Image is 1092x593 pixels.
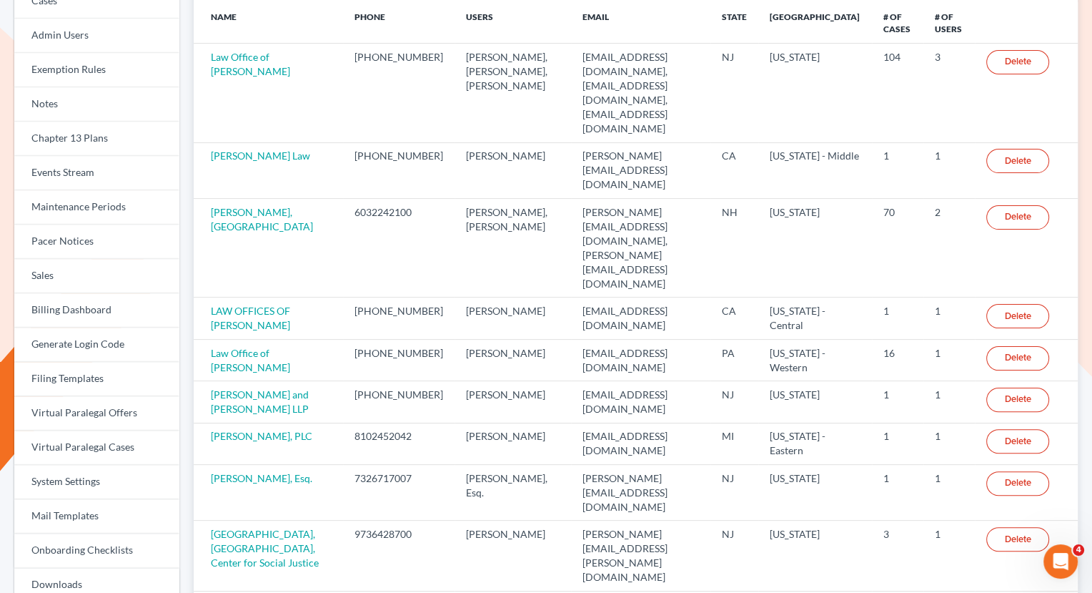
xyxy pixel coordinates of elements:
td: [EMAIL_ADDRESS][DOMAIN_NAME], [EMAIL_ADDRESS][DOMAIN_NAME], [EMAIL_ADDRESS][DOMAIN_NAME] [571,44,710,142]
td: 1 [872,298,923,339]
a: Delete [986,346,1049,371]
a: [PERSON_NAME] Law [211,150,310,162]
a: Mail Templates [14,499,179,534]
a: Filing Templates [14,362,179,396]
td: 1 [923,298,975,339]
td: 1 [923,465,975,521]
td: CA [710,142,758,198]
td: 1 [923,142,975,198]
td: [US_STATE] [758,381,872,423]
td: CA [710,298,758,339]
a: [GEOGRAPHIC_DATA], [GEOGRAPHIC_DATA], Center for Social Justice [211,528,319,569]
td: [US_STATE] [758,465,872,521]
td: 1 [923,339,975,381]
td: NJ [710,44,758,142]
th: Name [194,2,342,44]
td: [US_STATE] - Western [758,339,872,381]
a: Delete [986,388,1049,412]
td: [PERSON_NAME][EMAIL_ADDRESS][PERSON_NAME][DOMAIN_NAME] [571,521,710,591]
th: State [710,2,758,44]
td: [EMAIL_ADDRESS][DOMAIN_NAME] [571,339,710,381]
td: [EMAIL_ADDRESS][DOMAIN_NAME] [571,298,710,339]
td: [PERSON_NAME], [PERSON_NAME], [PERSON_NAME] [455,44,571,142]
td: [PERSON_NAME][EMAIL_ADDRESS][DOMAIN_NAME], [PERSON_NAME][EMAIL_ADDRESS][DOMAIN_NAME] [571,199,710,298]
td: [PHONE_NUMBER] [343,44,455,142]
td: [PERSON_NAME] [455,298,571,339]
td: 1 [872,381,923,423]
a: Onboarding Checklists [14,534,179,568]
a: Billing Dashboard [14,293,179,328]
a: [PERSON_NAME] and [PERSON_NAME] LLP [211,388,309,415]
a: Notes [14,87,179,122]
td: 1 [923,381,975,423]
a: Exemption Rules [14,53,179,87]
a: Events Stream [14,156,179,190]
td: [PERSON_NAME], [PERSON_NAME] [455,199,571,298]
td: 16 [872,339,923,381]
td: 6032242100 [343,199,455,298]
td: PA [710,339,758,381]
th: Email [571,2,710,44]
td: NH [710,199,758,298]
td: 2 [923,199,975,298]
td: 1 [872,465,923,521]
td: 8102452042 [343,423,455,464]
span: 4 [1073,544,1084,556]
a: Virtual Paralegal Offers [14,396,179,431]
a: Delete [986,429,1049,454]
td: [PERSON_NAME][EMAIL_ADDRESS][DOMAIN_NAME] [571,142,710,198]
iframe: Intercom live chat [1043,544,1078,579]
th: Users [455,2,571,44]
td: [US_STATE] - Eastern [758,423,872,464]
td: [US_STATE] [758,44,872,142]
a: Delete [986,205,1049,230]
td: 70 [872,199,923,298]
td: [US_STATE] - Central [758,298,872,339]
a: Virtual Paralegal Cases [14,431,179,465]
a: Delete [986,50,1049,74]
a: [PERSON_NAME], Esq. [211,472,312,484]
td: [US_STATE] - Middle [758,142,872,198]
td: 7326717007 [343,465,455,521]
td: [US_STATE] [758,199,872,298]
a: Maintenance Periods [14,190,179,225]
a: Delete [986,527,1049,552]
td: 1 [872,423,923,464]
td: 3 [923,44,975,142]
a: Delete [986,149,1049,173]
td: [PERSON_NAME] [455,339,571,381]
a: Chapter 13 Plans [14,122,179,156]
td: [EMAIL_ADDRESS][DOMAIN_NAME] [571,423,710,464]
td: [PERSON_NAME] [455,423,571,464]
a: Delete [986,471,1049,496]
td: 1 [923,521,975,591]
td: [PERSON_NAME] [455,521,571,591]
td: [PHONE_NUMBER] [343,142,455,198]
td: [PERSON_NAME][EMAIL_ADDRESS][DOMAIN_NAME] [571,465,710,521]
td: MI [710,423,758,464]
a: Delete [986,304,1049,328]
td: [PHONE_NUMBER] [343,298,455,339]
td: 104 [872,44,923,142]
td: 1 [872,142,923,198]
td: [US_STATE] [758,521,872,591]
a: Admin Users [14,19,179,53]
td: 3 [872,521,923,591]
th: [GEOGRAPHIC_DATA] [758,2,872,44]
td: [PERSON_NAME] [455,142,571,198]
a: Law Office of [PERSON_NAME] [211,51,290,77]
th: Phone [343,2,455,44]
a: [PERSON_NAME], [GEOGRAPHIC_DATA] [211,206,313,232]
a: [PERSON_NAME], PLC [211,430,312,442]
a: Generate Login Code [14,328,179,362]
td: [PERSON_NAME] [455,381,571,423]
a: Sales [14,259,179,293]
th: # of Cases [872,2,923,44]
a: LAW OFFICES OF [PERSON_NAME] [211,305,290,331]
td: 9736428700 [343,521,455,591]
td: NJ [710,521,758,591]
td: NJ [710,465,758,521]
th: # of Users [923,2,975,44]
a: System Settings [14,465,179,499]
td: [PHONE_NUMBER] [343,381,455,423]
